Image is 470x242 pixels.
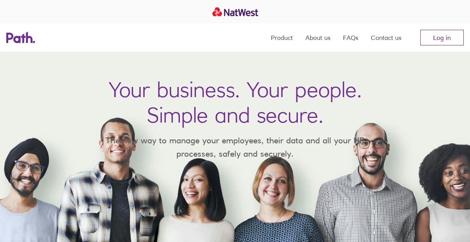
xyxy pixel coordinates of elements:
p: The new way to manage your employees, their data and all your HR processes, safely and securely. [94,134,376,160]
a: Product [271,23,293,52]
a: Contact us [371,23,401,52]
a: FAQs [343,23,358,52]
a: About us [305,23,330,52]
h1: Your business. Your people. Simple and secure. [109,77,362,128]
a: Log in [420,30,464,45]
